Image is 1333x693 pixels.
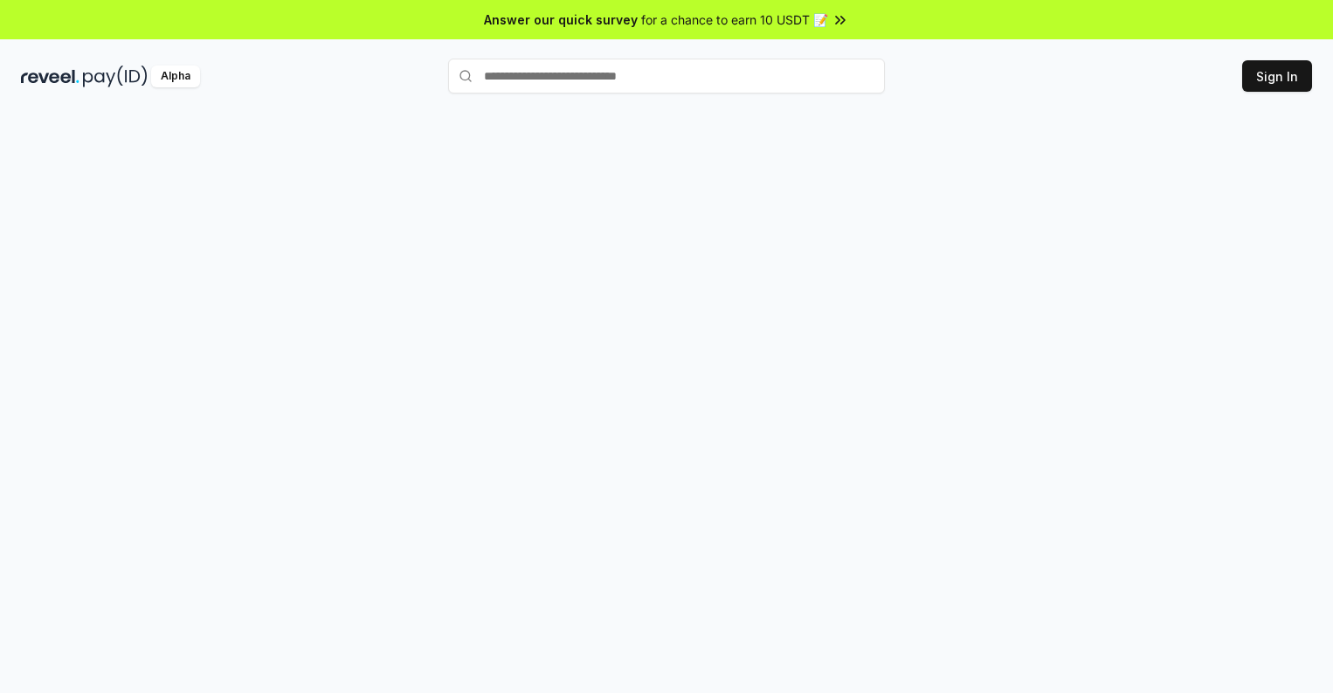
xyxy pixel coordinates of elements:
[484,10,638,29] span: Answer our quick survey
[83,66,148,87] img: pay_id
[1242,60,1312,92] button: Sign In
[21,66,79,87] img: reveel_dark
[641,10,828,29] span: for a chance to earn 10 USDT 📝
[151,66,200,87] div: Alpha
